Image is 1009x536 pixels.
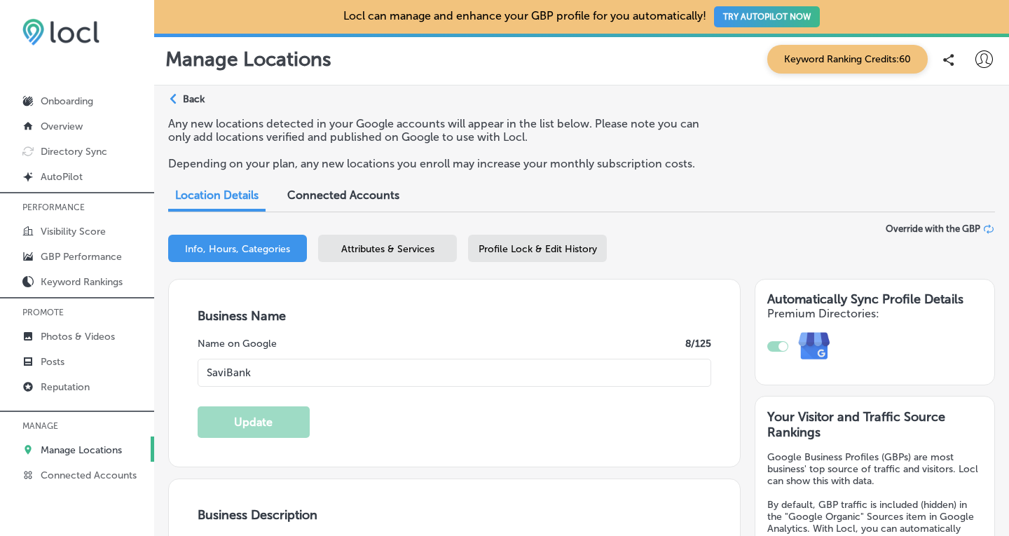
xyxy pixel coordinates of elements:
h3: Business Description [198,507,712,523]
p: Directory Sync [41,146,107,158]
button: TRY AUTOPILOT NOW [714,6,820,27]
p: Photos & Videos [41,331,115,343]
p: Overview [41,121,83,132]
p: Reputation [41,381,90,393]
h3: Automatically Sync Profile Details [767,291,982,307]
input: Enter Location Name [198,359,712,387]
p: GBP Performance [41,251,122,263]
p: Depending on your plan, any new locations you enroll may increase your monthly subscription costs. [168,157,706,170]
h3: Business Name [198,308,712,324]
img: 6efc1275baa40be7c98c3b36c6bfde44.png [22,18,99,46]
p: Posts [41,356,64,368]
p: Keyword Rankings [41,276,123,288]
h4: Premium Directories: [767,307,982,320]
p: Connected Accounts [41,469,137,481]
label: 8 /125 [685,338,711,350]
span: Profile Lock & Edit History [479,243,597,255]
span: Connected Accounts [287,188,399,202]
h3: Your Visitor and Traffic Source Rankings [767,409,982,440]
p: Visibility Score [41,226,106,238]
label: Name on Google [198,338,277,350]
p: Any new locations detected in your Google accounts will appear in the list below. Please note you... [168,117,706,144]
button: Update [198,406,310,438]
span: Attributes & Services [341,243,434,255]
p: Google Business Profiles (GBPs) are most business' top source of traffic and visitors. Locl can s... [767,451,982,487]
p: Back [183,93,205,105]
p: Manage Locations [41,444,122,456]
span: Override with the GBP [886,224,980,234]
p: AutoPilot [41,171,83,183]
span: Keyword Ranking Credits: 60 [767,45,928,74]
span: Location Details [175,188,259,202]
span: Info, Hours, Categories [185,243,290,255]
img: e7ababfa220611ac49bdb491a11684a6.png [788,320,841,373]
p: Onboarding [41,95,93,107]
p: Manage Locations [165,48,331,71]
